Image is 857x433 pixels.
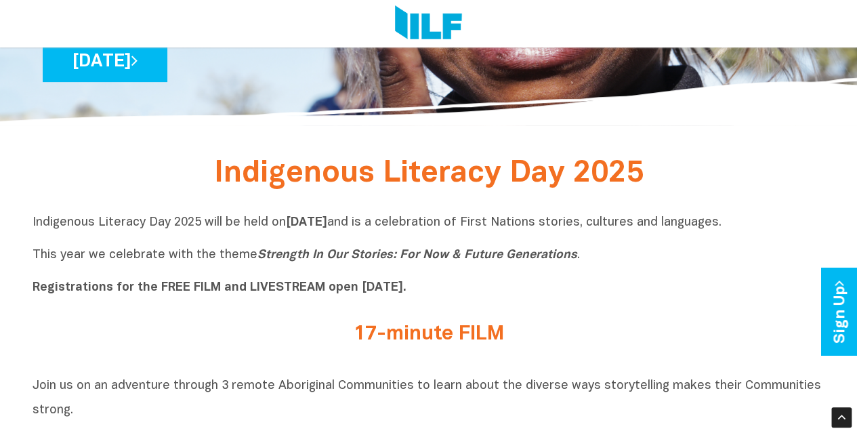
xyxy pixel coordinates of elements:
a: [DATE] [43,39,167,82]
span: Join us on an adventure through 3 remote Aboriginal Communities to learn about the diverse ways s... [33,380,821,416]
b: [DATE] [286,217,327,228]
p: Indigenous Literacy Day 2025 will be held on and is a celebration of First Nations stories, cultu... [33,215,825,296]
div: Scroll Back to Top [831,407,852,428]
h2: 17-minute FILM [175,323,683,346]
span: Indigenous Literacy Day 2025 [214,160,644,188]
img: Logo [395,5,462,42]
b: Registrations for the FREE FILM and LIVESTREAM open [DATE]. [33,282,406,293]
i: Strength In Our Stories: For Now & Future Generations [257,249,577,261]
